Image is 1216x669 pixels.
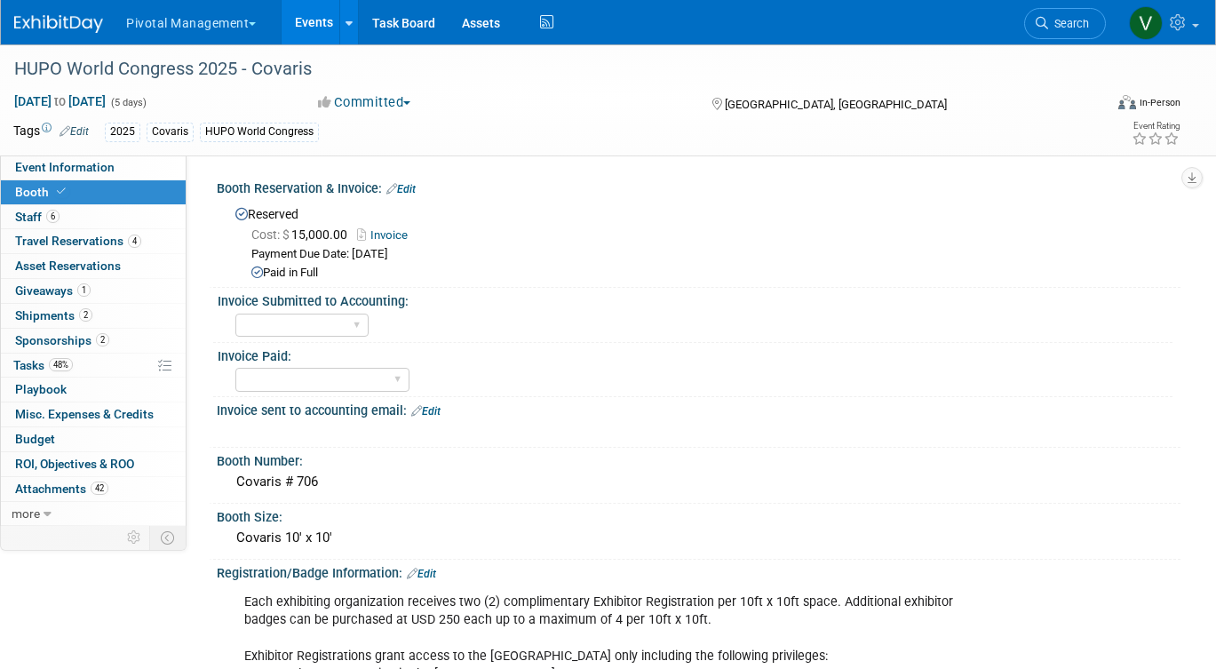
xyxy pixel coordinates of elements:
[1,452,186,476] a: ROI, Objectives & ROO
[217,397,1180,420] div: Invoice sent to accounting email:
[52,94,68,108] span: to
[1024,8,1106,39] a: Search
[1,329,186,353] a: Sponsorships2
[251,227,354,242] span: 15,000.00
[77,283,91,297] span: 1
[12,506,40,521] span: more
[1,402,186,426] a: Misc. Expenses & Credits
[230,201,1167,282] div: Reserved
[96,333,109,346] span: 2
[1,155,186,179] a: Event Information
[15,185,69,199] span: Booth
[13,358,73,372] span: Tasks
[1,477,186,501] a: Attachments42
[15,160,115,174] span: Event Information
[1,427,186,451] a: Budget
[1129,6,1163,40] img: Valerie Weld
[15,210,60,224] span: Staff
[15,308,92,323] span: Shipments
[1,502,186,526] a: more
[1,354,186,378] a: Tasks48%
[217,175,1180,198] div: Booth Reservation & Invoice:
[128,235,141,248] span: 4
[251,227,291,242] span: Cost: $
[200,123,319,141] div: HUPO World Congress
[217,448,1180,470] div: Booth Number:
[1008,92,1180,119] div: Event Format
[49,358,73,371] span: 48%
[15,259,121,273] span: Asset Reservations
[312,93,417,112] button: Committed
[1118,95,1136,109] img: Format-Inperson.png
[1048,17,1089,30] span: Search
[15,333,109,347] span: Sponsorships
[15,234,141,248] span: Travel Reservations
[1,254,186,278] a: Asset Reservations
[15,407,154,421] span: Misc. Expenses & Credits
[411,405,441,418] a: Edit
[218,343,1172,365] div: Invoice Paid:
[15,457,134,471] span: ROI, Objectives & ROO
[91,482,108,495] span: 42
[79,308,92,322] span: 2
[147,123,194,141] div: Covaris
[217,560,1180,583] div: Registration/Badge Information:
[15,283,91,298] span: Giveaways
[15,382,67,396] span: Playbook
[1,378,186,402] a: Playbook
[13,93,107,109] span: [DATE] [DATE]
[218,288,1172,310] div: Invoice Submitted to Accounting:
[725,98,947,111] span: [GEOGRAPHIC_DATA], [GEOGRAPHIC_DATA]
[57,187,66,196] i: Booth reservation complete
[8,53,1081,85] div: HUPO World Congress 2025 - Covaris
[105,123,140,141] div: 2025
[1139,96,1180,109] div: In-Person
[1,229,186,253] a: Travel Reservations4
[14,15,103,33] img: ExhibitDay
[230,468,1167,496] div: Covaris # 706
[230,524,1167,552] div: Covaris 10' x 10'
[46,210,60,223] span: 6
[150,526,187,549] td: Toggle Event Tabs
[109,97,147,108] span: (5 days)
[251,265,1167,282] div: Paid in Full
[1,180,186,204] a: Booth
[407,568,436,580] a: Edit
[1,205,186,229] a: Staff6
[357,228,417,242] a: Invoice
[60,125,89,138] a: Edit
[119,526,150,549] td: Personalize Event Tab Strip
[13,122,89,142] td: Tags
[386,183,416,195] a: Edit
[217,504,1180,526] div: Booth Size:
[15,482,108,496] span: Attachments
[1,279,186,303] a: Giveaways1
[251,246,1167,263] div: Payment Due Date: [DATE]
[1,304,186,328] a: Shipments2
[15,432,55,446] span: Budget
[1132,122,1180,131] div: Event Rating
